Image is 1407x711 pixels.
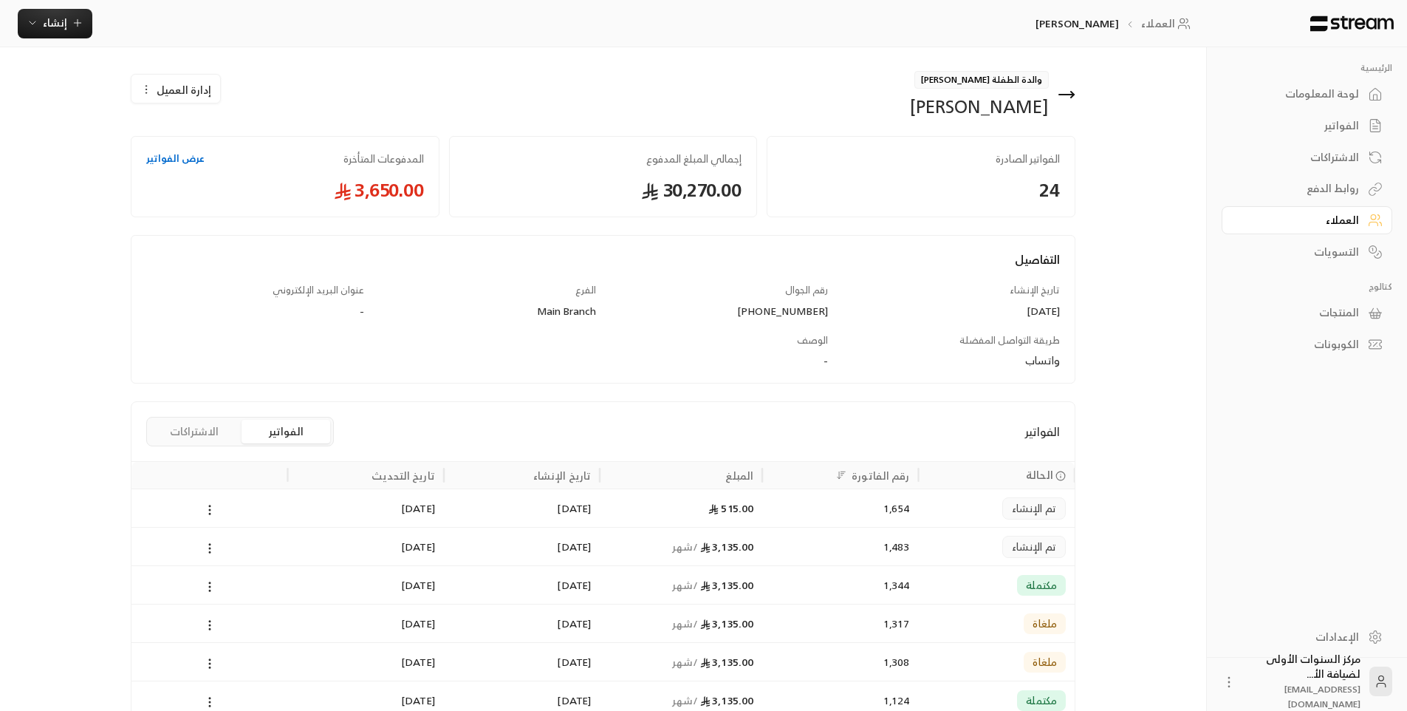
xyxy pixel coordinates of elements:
span: مكتملة [1026,578,1057,593]
div: [DATE] [453,566,591,604]
span: / شهر [672,614,698,633]
div: [DATE] [842,304,1060,319]
span: عنوان البريد الإلكتروني [273,282,364,299]
span: الفرع [575,282,596,299]
div: الكوبونات [1240,337,1359,352]
span: ملغاة [1033,655,1057,670]
a: لوحة المعلومات [1222,80,1392,109]
div: العملاء [1240,213,1359,228]
div: 3,135.00 [609,605,753,642]
div: [DATE] [453,528,591,565]
span: الفواتير الصادرة [782,152,1060,166]
div: مركز السنوات الأولى لضيافة الأ... [1245,652,1360,711]
div: [PHONE_NUMBER] [610,304,828,319]
span: 24 [782,178,1060,202]
span: رقم الجوال [785,282,828,299]
span: إنشاء [43,13,67,32]
span: مكتملة [1026,693,1057,708]
a: الإعدادات [1222,622,1392,651]
div: [DATE] [296,489,434,527]
div: 1,308 [771,643,909,681]
span: الوصف [797,332,828,349]
span: التفاصيل [1015,249,1060,270]
span: تاريخ الإنشاء [1010,282,1060,299]
span: / شهر [672,576,698,594]
a: روابط الدفع [1222,174,1392,203]
div: 1,344 [771,566,909,604]
span: / شهر [672,653,698,671]
div: [DATE] [296,566,434,604]
div: 3,135.00 [609,566,753,604]
div: الفواتير [1240,118,1359,133]
div: 3,135.00 [609,643,753,681]
p: [PERSON_NAME] [1035,16,1120,31]
div: روابط الدفع [1240,181,1359,196]
div: Main Branch [378,304,596,319]
div: التسويات [1240,245,1359,259]
span: واتساب [1025,351,1060,370]
button: الفواتير [242,420,330,443]
span: / شهر [672,537,698,556]
a: المنتجات [1222,299,1392,327]
div: الاشتراكات [1240,150,1359,165]
div: [DATE] [453,643,591,681]
div: [DATE] [296,605,434,642]
div: [PERSON_NAME] [910,95,1049,118]
div: المبلغ [725,466,753,485]
a: الفواتير [1222,112,1392,140]
span: الفواتير [1024,423,1060,440]
a: الكوبونات [1222,330,1392,359]
span: 30,270.00 [465,178,742,202]
img: Logo [1309,16,1395,32]
div: تاريخ التحديث [372,466,435,485]
div: - [146,304,364,319]
div: [DATE] [296,643,434,681]
div: رقم الفاتورة [852,466,909,485]
div: 1,483 [771,528,909,565]
div: 1,654 [771,489,909,527]
p: الرئيسية [1222,62,1392,74]
a: العملاء [1222,206,1392,235]
button: الاشتراكات [150,420,239,443]
nav: breadcrumb [1035,16,1196,31]
a: عرض الفواتير [146,152,205,166]
div: 1,317 [771,605,909,642]
span: تم الإنشاء [1012,540,1056,554]
span: ملغاة [1033,616,1057,631]
a: الاشتراكات [1222,143,1392,171]
span: / شهر [672,691,698,710]
div: 515.00 [609,489,753,527]
span: طريقة التواصل المفضلة [959,332,1060,349]
a: التسويات [1222,237,1392,266]
div: المنتجات [1240,305,1359,320]
div: [DATE] [453,605,591,642]
button: إدارة العميل [131,75,220,104]
button: إنشاء [18,9,92,38]
span: والدة الطفلة [PERSON_NAME] [914,71,1049,89]
p: كتالوج [1222,281,1392,293]
span: إدارة العميل [157,82,211,98]
div: لوحة المعلومات [1240,86,1359,101]
a: المدفوعات المتأخرةعرض الفواتير3,650.00 [131,136,439,217]
div: تاريخ الإنشاء [533,466,591,485]
a: العملاء [1141,16,1195,31]
span: إجمالي المبلغ المدفوع [465,152,742,166]
span: تم الإنشاء [1012,501,1056,516]
div: - [378,353,828,368]
div: 3,135.00 [609,528,753,565]
div: الإعدادات [1240,630,1359,644]
div: [DATE] [453,489,591,527]
div: [DATE] [296,528,434,565]
span: الحالة [1026,467,1053,483]
span: 3,650.00 [146,178,424,202]
button: Sort [832,466,850,484]
span: المدفوعات المتأخرة [343,152,424,166]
